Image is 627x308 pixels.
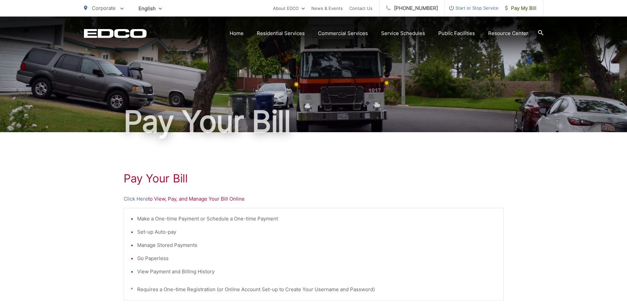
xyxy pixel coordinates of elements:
[505,4,536,12] span: Pay My Bill
[230,29,244,37] a: Home
[438,29,475,37] a: Public Facilities
[84,29,147,38] a: EDCD logo. Return to the homepage.
[131,286,497,293] p: * Requires a One-time Registration (or Online Account Set-up to Create Your Username and Password)
[311,4,343,12] a: News & Events
[349,4,372,12] a: Contact Us
[318,29,368,37] a: Commercial Services
[137,215,497,223] li: Make a One-time Payment or Schedule a One-time Payment
[137,268,497,276] li: View Payment and Billing History
[92,5,116,11] span: Corporate
[273,4,305,12] a: About EDCO
[84,105,543,138] h1: Pay Your Bill
[137,254,497,262] li: Go Paperless
[124,172,504,185] h1: Pay Your Bill
[134,3,167,14] span: English
[381,29,425,37] a: Service Schedules
[257,29,305,37] a: Residential Services
[124,195,504,203] p: to View, Pay, and Manage Your Bill Online
[124,195,148,203] a: Click Here
[488,29,528,37] a: Resource Center
[137,241,497,249] li: Manage Stored Payments
[137,228,497,236] li: Set-up Auto-pay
